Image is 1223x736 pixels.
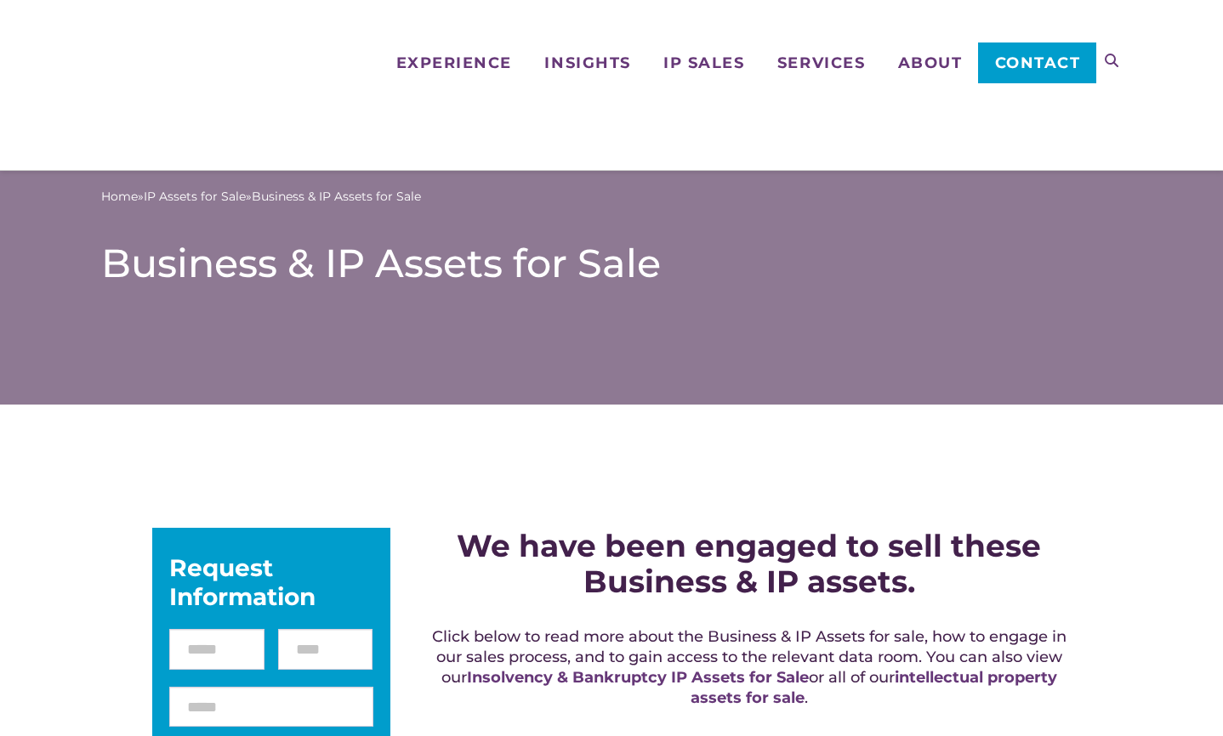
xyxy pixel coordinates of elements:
span: About [898,55,963,71]
a: IP Assets for Sale [144,188,246,206]
span: IP Sales [663,55,744,71]
span: Insights [544,55,630,71]
span: Experience [396,55,512,71]
div: Request Information [169,553,373,611]
a: Insolvency & Bankruptcy IP Assets for Sale [467,668,809,687]
h1: Business & IP Assets for Sale [101,240,1122,287]
h5: Click below to read more about the Business & IP Assets for sale, how to engage in our sales proc... [428,626,1071,708]
span: Services [777,55,865,71]
a: intellectual property assets for sale [691,668,1057,707]
a: Home [101,188,138,206]
img: Metis Partners [101,21,216,149]
span: Business & IP Assets for Sale [252,188,421,206]
span: Contact [995,55,1081,71]
a: Contact [978,42,1096,83]
span: » » [101,188,421,206]
strong: We have been engaged to sell these Business & IP assets. [457,527,1041,600]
